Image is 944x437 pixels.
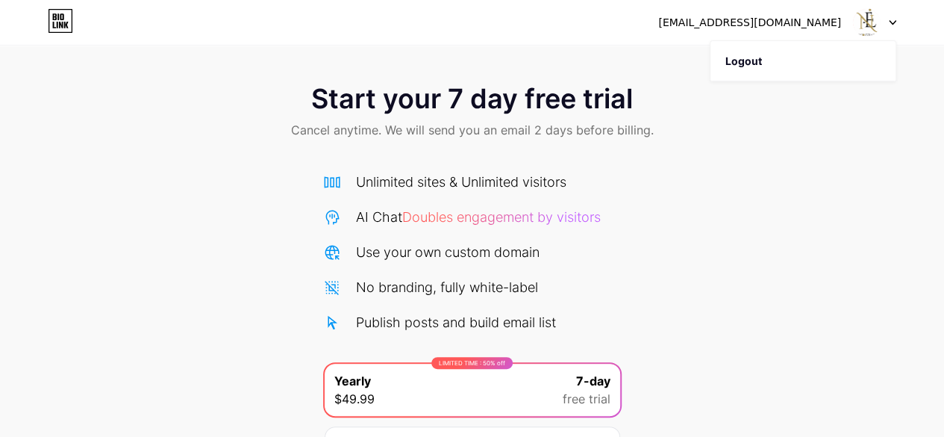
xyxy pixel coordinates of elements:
span: free trial [563,390,610,408]
div: Use your own custom domain [356,242,540,262]
div: No branding, fully white-label [356,277,538,297]
span: Cancel anytime. We will send you an email 2 days before billing. [291,121,654,139]
img: nxtevent [852,8,881,37]
span: $49.99 [334,390,375,408]
div: [EMAIL_ADDRESS][DOMAIN_NAME] [658,15,841,31]
div: Unlimited sites & Unlimited visitors [356,172,566,192]
span: Yearly [334,372,371,390]
div: LIMITED TIME : 50% off [431,357,513,369]
span: Start your 7 day free trial [311,84,633,114]
div: AI Chat [356,207,601,227]
div: Publish posts and build email list [356,312,556,332]
li: Logout [710,41,895,81]
span: Doubles engagement by visitors [402,209,601,225]
span: 7-day [576,372,610,390]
